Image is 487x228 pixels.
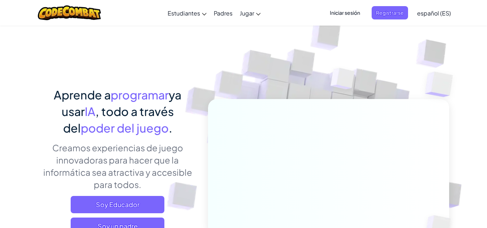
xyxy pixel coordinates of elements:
font: Jugar [240,9,254,17]
img: Cubos superpuestos [411,54,473,115]
font: Soy Educador [96,200,140,209]
font: programar [111,88,169,102]
font: Creamos experiencias de juego innovadoras para hacer que la informática sea atractiva y accesible... [43,142,192,190]
font: español (ES) [417,9,451,17]
img: Logotipo de CodeCombat [38,5,101,20]
a: Soy Educador [71,196,164,213]
a: español (ES) [413,3,455,23]
font: IA [85,104,96,119]
a: Estudiantes [164,3,210,23]
font: , todo a través del [63,104,174,135]
font: . [169,121,172,135]
font: Estudiantes [168,9,200,17]
font: Iniciar sesión [330,9,360,16]
button: Registrarse [372,6,408,19]
img: Cubos superpuestos [317,54,369,107]
font: Padres [214,9,233,17]
font: Registrarse [376,9,404,16]
a: Padres [210,3,236,23]
font: Aprende a [54,88,111,102]
button: Iniciar sesión [326,6,364,19]
font: poder del juego [81,121,169,135]
a: Jugar [236,3,264,23]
